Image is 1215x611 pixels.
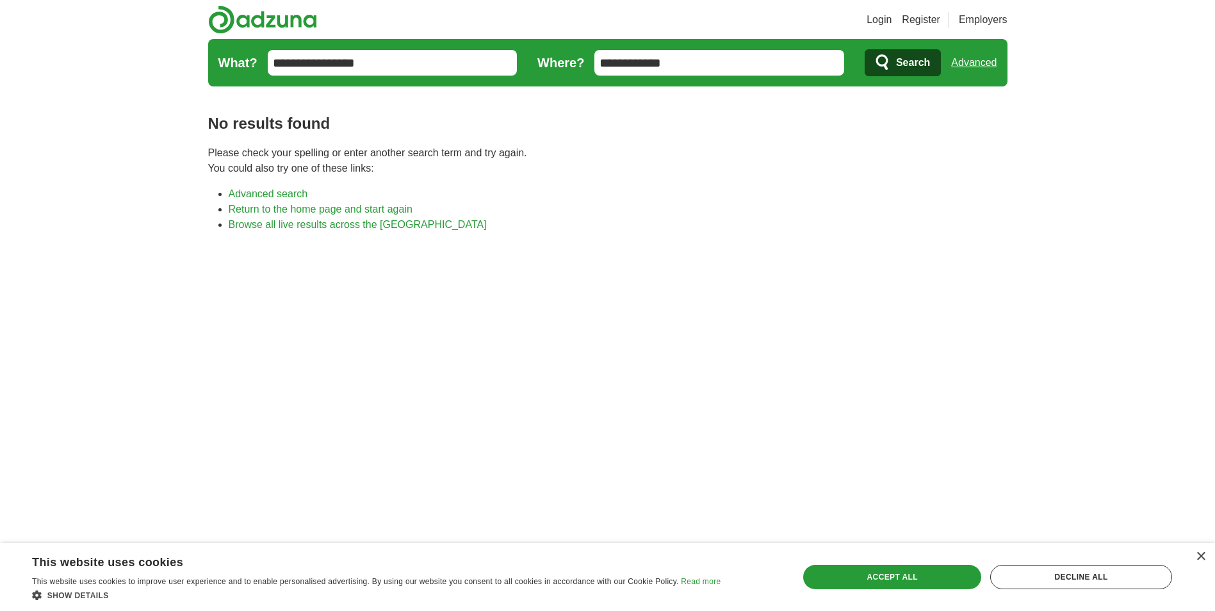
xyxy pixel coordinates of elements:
[218,53,257,72] label: What?
[32,577,679,586] span: This website uses cookies to improve user experience and to enable personalised advertising. By u...
[47,591,109,600] span: Show details
[32,551,689,570] div: This website uses cookies
[1196,552,1205,562] div: Close
[990,565,1172,589] div: Decline all
[959,12,1007,28] a: Employers
[867,12,892,28] a: Login
[229,219,487,230] a: Browse all live results across the [GEOGRAPHIC_DATA]
[208,145,1007,176] p: Please check your spelling or enter another search term and try again. You could also try one of ...
[208,112,1007,135] h1: No results found
[208,5,317,34] img: Adzuna logo
[902,12,940,28] a: Register
[865,49,941,76] button: Search
[229,188,308,199] a: Advanced search
[681,577,721,586] a: Read more, opens a new window
[896,50,930,76] span: Search
[32,589,721,601] div: Show details
[951,50,997,76] a: Advanced
[229,204,412,215] a: Return to the home page and start again
[537,53,584,72] label: Where?
[803,565,981,589] div: Accept all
